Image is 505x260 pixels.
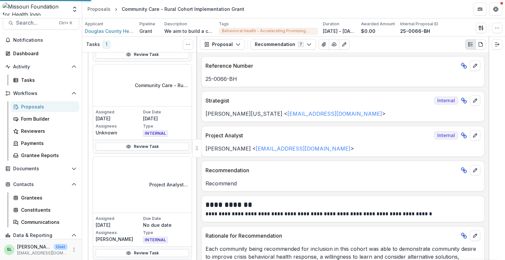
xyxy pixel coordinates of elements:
button: Notifications [3,35,79,45]
p: Recommendation [205,166,458,174]
p: Applicant [85,21,103,27]
button: Proposal [200,39,245,50]
button: Toggle View Cancelled Tasks [183,39,193,50]
div: Form Builder [21,115,74,122]
div: Proposals [87,6,110,12]
a: [EMAIL_ADDRESS][DOMAIN_NAME] [256,145,350,152]
p: Awarded Amount [361,21,395,27]
p: [DATE] - [DATE] [323,28,356,35]
a: Review Task [96,143,189,151]
p: Assignees [96,123,142,129]
span: Workflows [13,91,69,96]
a: Constituents [11,204,79,215]
p: Project Analyst [205,131,432,139]
div: Ctrl + K [58,19,74,27]
a: Tasks [11,75,79,85]
button: More [70,246,78,254]
p: [DATE] [143,115,189,122]
nav: breadcrumb [85,4,247,14]
p: Pipeline [139,21,155,27]
button: View Attached Files [319,39,329,50]
span: Behavioral Health - Accelerating Promising Practices [222,29,315,33]
span: Contacts [13,182,69,187]
p: 25-0066-BH [400,28,430,35]
p: Due Date [143,109,189,115]
p: No due date [143,222,189,228]
div: Sada Lindsey [7,248,12,252]
div: Payments [21,140,74,147]
p: [PERSON_NAME] [17,243,51,250]
div: Constituents [21,206,74,213]
button: Partners [473,3,487,16]
p: Assigned [96,216,142,222]
p: [PERSON_NAME][US_STATE] < > [205,110,480,118]
p: Due Date [143,216,189,222]
img: Missouri Foundation for Health logo [3,3,67,16]
button: Plaintext view [465,39,476,50]
button: Open Contacts [3,179,79,190]
button: Search... [3,16,79,30]
button: Open entity switcher [70,3,79,16]
span: Data & Reporting [13,233,69,238]
button: edit [470,165,480,176]
p: Type [143,123,189,129]
button: edit [470,130,480,141]
div: Communications [21,219,74,225]
div: Grantee Reports [21,152,74,159]
span: INTERNAL [143,130,168,137]
button: Edit as form [339,39,349,50]
span: Search... [16,20,55,26]
p: [EMAIL_ADDRESS][DOMAIN_NAME] [17,250,67,256]
p: Internal Proposal ID [400,21,438,27]
a: Douglas County Health Department [85,28,134,35]
p: Assigned [96,109,142,115]
p: 25-0066-BH [205,75,480,83]
span: Activity [13,64,69,70]
button: Expand right [492,39,502,50]
span: INTERNAL [143,237,168,243]
a: Review Task [96,249,189,257]
a: Proposals [11,101,79,112]
p: Type [143,230,189,236]
button: Open Activity [3,61,79,72]
button: edit [470,95,480,106]
p: Assignees [96,230,142,236]
div: Tasks [21,77,74,83]
p: Unknown [96,129,142,136]
span: Documents [13,166,69,172]
a: Grantee Reports [11,150,79,161]
p: [PERSON_NAME] < > [205,145,480,153]
a: Review Task [96,51,189,59]
a: Form Builder [11,113,79,124]
span: Internal [434,97,458,105]
button: Recommendation7 [251,39,316,50]
h3: Tasks [86,42,100,47]
h5: Community Care - Rural Cohort Implementation Grant - 6742 [135,82,189,89]
button: edit [470,230,480,241]
a: [EMAIL_ADDRESS][DOMAIN_NAME] [287,110,382,117]
a: Proposals [85,4,113,14]
button: Get Help [489,3,502,16]
div: Community Care - Rural Cohort Implementation Grant [122,6,244,12]
p: [DATE] [96,115,142,122]
p: User [54,244,67,250]
div: Reviewers [21,128,74,134]
a: Communications [11,217,79,227]
h5: Project Analyst Review - Grants [149,181,189,188]
p: Grant [139,28,152,35]
p: $0.00 [361,28,375,35]
p: Reference Number [205,62,458,70]
div: Proposals [21,103,74,110]
button: Open Documents [3,163,79,174]
p: [PERSON_NAME] [96,236,142,243]
p: Rationale for Recommendation [205,232,458,240]
p: Tags [219,21,229,27]
span: Notifications [13,37,77,43]
p: Recommend [205,179,480,187]
div: Dashboard [13,50,74,57]
button: Open Data & Reporting [3,230,79,241]
button: edit [470,60,480,71]
button: PDF view [475,39,486,50]
a: Reviewers [11,126,79,136]
p: Strategist [205,97,432,105]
